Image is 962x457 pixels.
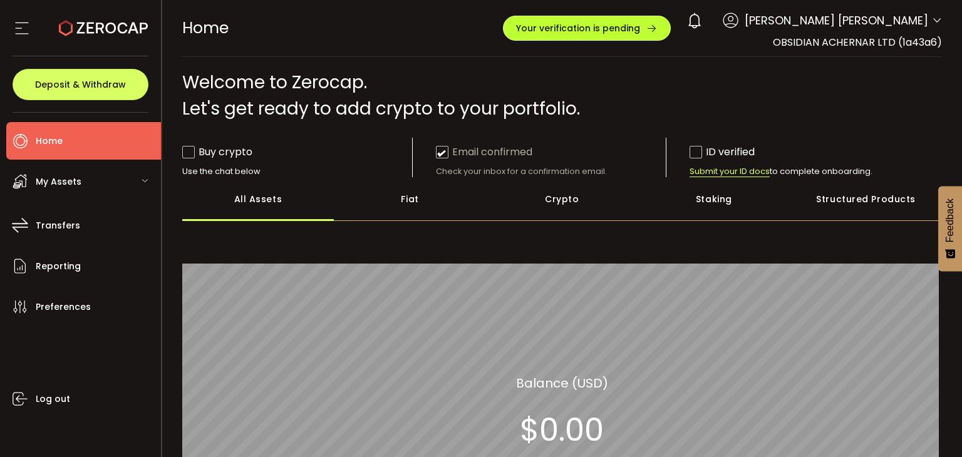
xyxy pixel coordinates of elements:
[944,198,956,242] span: Feedback
[790,177,942,221] div: Structured Products
[36,298,91,316] span: Preferences
[516,373,608,392] section: Balance (USD)
[182,144,252,160] div: Buy crypto
[690,144,755,160] div: ID verified
[436,166,666,177] div: Check your inbox for a confirmation email.
[690,166,770,177] span: Submit your ID docs
[36,173,81,191] span: My Assets
[520,411,604,448] section: $0.00
[13,69,148,100] button: Deposit & Withdraw
[36,390,70,408] span: Log out
[182,17,229,39] span: Home
[690,166,920,177] div: to complete onboarding.
[334,177,486,221] div: Fiat
[182,177,334,221] div: All Assets
[35,80,126,89] span: Deposit & Withdraw
[503,16,671,41] button: Your verification is pending
[745,12,928,29] span: [PERSON_NAME] [PERSON_NAME]
[36,132,63,150] span: Home
[486,177,638,221] div: Crypto
[436,144,532,160] div: Email confirmed
[773,35,942,49] span: OBSIDIAN ACHERNAR LTD (1a43a6)
[638,177,790,221] div: Staking
[182,166,413,177] div: Use the chat below
[938,186,962,271] button: Feedback - Show survey
[182,69,943,122] div: Welcome to Zerocap. Let's get ready to add crypto to your portfolio.
[36,257,81,275] span: Reporting
[36,217,80,235] span: Transfers
[817,322,962,457] iframe: Chat Widget
[516,24,640,33] span: Your verification is pending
